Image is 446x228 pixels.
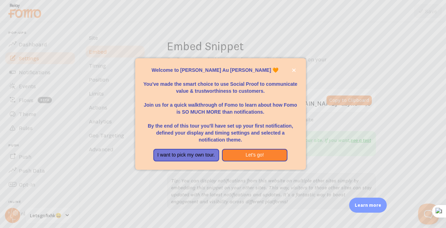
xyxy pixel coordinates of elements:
[144,67,298,74] p: Welcome to [PERSON_NAME] Au [PERSON_NAME] 🧡
[222,149,288,161] button: Let's go!
[144,115,298,143] p: By the end of this tour you'll have set up your first notification, defined your display and timi...
[153,149,219,161] button: I want to pick my own tour.
[144,94,298,115] p: Join us for a quick walkthrough of Fomo to learn about how Fomo is SO MUCH MORE than notifications.
[135,58,306,170] div: Welcome to Fomo, Kevin Au Yeung 🧡You&amp;#39;ve made the smart choice to use Social Proof to comm...
[290,67,298,74] button: close,
[355,202,381,208] p: Learn more
[349,198,387,213] div: Learn more
[144,74,298,94] p: You've made the smart choice to use Social Proof to communicate value & trustworthiness to custom...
